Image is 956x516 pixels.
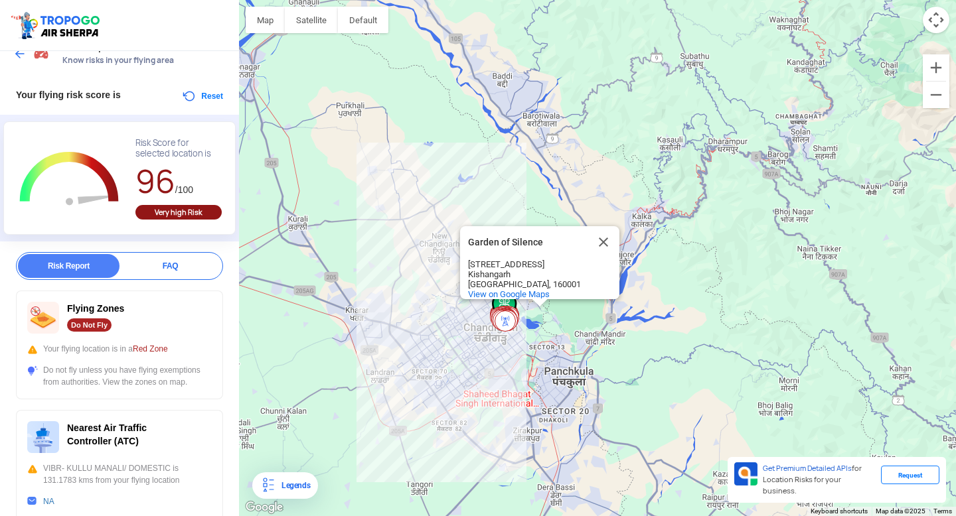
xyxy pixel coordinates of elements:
[923,82,949,108] button: Zoom out
[923,7,949,33] button: Map camera controls
[181,88,223,104] button: Reset
[468,237,588,247] div: Garden of Silence
[242,499,286,516] a: Open this area in Google Maps (opens a new window)
[119,254,221,278] div: FAQ
[933,507,952,515] a: Terms
[10,10,104,40] img: ic_tgdronemaps.svg
[468,269,588,279] div: Kishangarh
[27,343,212,355] div: Your flying location is in a
[881,466,939,484] div: Request
[133,344,168,354] span: Red Zone
[62,55,226,66] span: Know risks in your flying area
[276,478,310,493] div: Legends
[135,205,222,220] div: Very high Risk
[763,464,852,473] span: Get Premium Detailed APIs
[460,226,619,299] div: Garden of Silence
[62,42,226,52] span: Air Sherpa
[242,499,286,516] img: Google
[468,259,588,269] div: [STREET_ADDRESS]
[876,507,925,515] span: Map data ©2025
[468,279,588,289] div: [GEOGRAPHIC_DATA], 160001
[588,226,619,258] button: Close
[923,54,949,81] button: Zoom in
[33,45,49,61] img: Risk Scores
[175,184,193,195] span: /100
[246,7,285,33] button: Show street map
[260,478,276,493] img: Legends
[757,462,881,497] div: for Location Risks for your business.
[27,364,212,388] div: Do not fly unless you have flying exemptions from authorities. View the zones on map.
[135,138,222,159] div: Risk Score for selected location is
[27,302,59,334] img: ic_nofly.svg
[27,462,212,486] div: VIBR- KULLU MANALI/ DOMESTIC is 131.1783 kms from your flying location
[14,138,125,221] g: Chart
[67,303,124,314] span: Flying Zones
[67,318,112,332] div: Do Not Fly
[43,497,54,506] a: NA
[18,254,119,278] div: Risk Report
[734,462,757,485] img: Premium APIs
[67,422,147,446] span: Nearest Air Traffic Controller (ATC)
[811,507,868,516] button: Keyboard shortcuts
[27,421,59,453] img: ic_atc.svg
[285,7,338,33] button: Show satellite imagery
[16,90,121,100] span: Your flying risk score is
[468,289,550,299] a: View on Google Maps
[13,47,27,60] img: ic_arrow_back_blue.svg
[135,161,175,202] span: 96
